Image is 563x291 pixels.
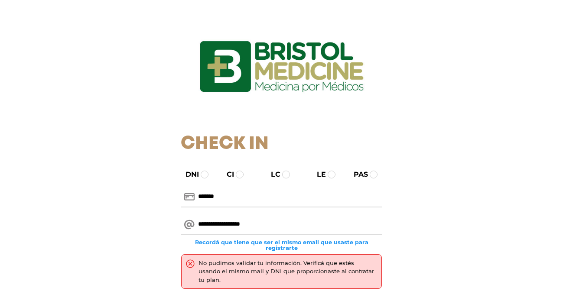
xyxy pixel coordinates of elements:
label: LC [263,169,280,180]
label: PAS [346,169,368,180]
img: logo_ingresarbristol.jpg [165,10,399,123]
small: Recordá que tiene que ser el mismo email que usaste para registrarte [181,239,382,251]
label: LE [309,169,326,180]
label: DNI [178,169,199,180]
h1: Check In [181,133,382,155]
label: CI [219,169,234,180]
div: No pudimos validar tu información. Verificá que estés usando el mismo mail y DNI que proporcionas... [199,259,377,285]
